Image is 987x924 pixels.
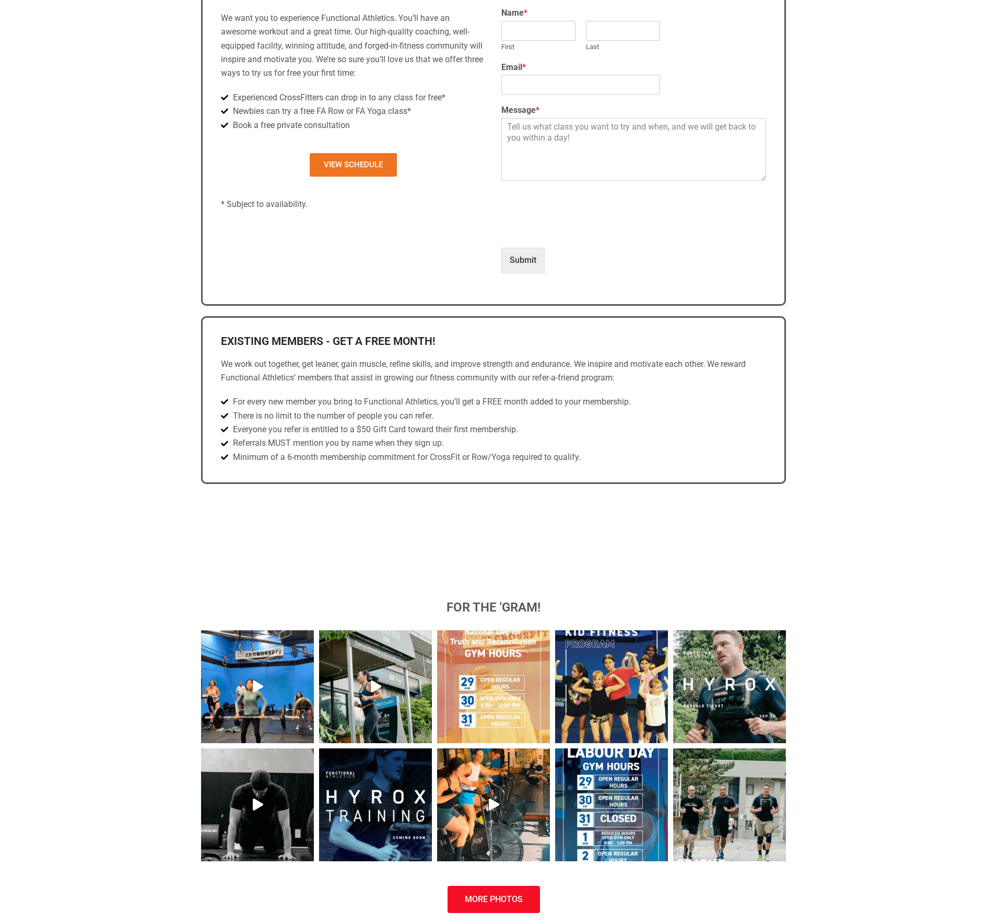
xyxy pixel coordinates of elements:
img: Please be advised of our gym hours for the upcoming week in commemoration of the National Day for... [437,630,550,743]
a: View Schedule [310,153,397,177]
span: More Photos [465,895,523,904]
label: First [501,43,575,52]
span: Minimum of a 6-month membership commitment for CrossFit or Row/Yoga required to qualify. [230,451,581,464]
span: There is no limit to the number of people you can refer. [230,409,433,423]
h5: for the 'gram! [201,601,786,614]
span: For every new member you bring to Functional Athletics, you’ll get a FREE month added to your mem... [230,395,631,409]
span: Everyone you refer is entitled to a $50 Gift Card toward their first membership. [230,423,518,436]
p: * Subject to availability. [221,198,486,211]
span: Experienced CrossFitters can drop in to any class for free* [230,91,445,105]
a: More Photos [448,886,540,913]
h2: Existing Members - Get a Free Month! [221,336,766,347]
img: 🔥 New Member Deal! 🔥 For just $299, get 2 months of unlimited access to test all our workouts and... [201,630,314,743]
img: 🚨 Reminder Functional Fam! 🚨 Don’t miss out—presale ticket registration for HYROX Vancouver is OP... [673,630,786,743]
iframe: reCAPTCHA [501,191,660,270]
a: Play [201,748,314,861]
img: “Push hard, sweat it out, then recharge. Weekend’s for balance—train strong, rest stronger. 💪😌 Jo... [201,748,314,861]
svg: Play [371,680,381,692]
img: 🏁 Something BIG is coming to Functional Athletics. The world’s most exciting fitness race is maki... [319,748,432,861]
img: 𝗙𝘂𝗻𝗰𝘁𝗶𝗼𝗻𝗮𝗹 𝗔𝘁𝗵𝗹𝗲𝘁𝗶𝗰𝘀 𝗶𝘀 𝘁𝗵𝗿𝗶𝗹𝗹𝗲𝗱 𝘁𝗼 𝗹𝗮𝘂𝗻𝗰𝗵 𝗼𝘂𝗿 𝗞𝗶𝗱𝘀 𝗙𝗶𝘁𝗻𝗲𝘀𝘀 𝗣𝗿𝗼𝗴𝗿𝗮𝗺 𝘁𝗵𝗶𝘀 𝗙𝗮𝗹𝗹! 🎉 10 weeks of fun,... [555,630,668,743]
p: We work out together, get leaner, gain muscle, refine skills, and improve strength and endurance.... [221,357,766,385]
img: 𝘽𝙧𝙞𝙣𝙜 𝙖 𝙁𝙧𝙞𝙚𝙣𝙙—𝘽𝙪𝙞𝙡𝙙 𝙩𝙝𝙚 𝙁𝘼 𝘾𝙤𝙢𝙢𝙪𝙣𝙞𝙩𝙮 💪 Refer your 𝗳𝗶𝗿𝘀𝘁 friend and earn 𝟭 𝗙𝗥𝗘𝗘 𝗠𝗢𝗡𝗧𝗛 at FA when ... [673,748,786,861]
img: Move better with coach-led group classes and personal training built on mobility, compound streng... [437,748,550,861]
svg: Play [253,799,263,811]
a: Play [319,630,432,743]
svg: Play [489,799,499,811]
img: 🚣‍♂️ FA Row ! 🚣‍♀️ A high-energy, constantly changing circuit that combines the Concept2 Indoor R... [319,630,432,743]
span: View Schedule [324,161,383,169]
a: Play [437,748,550,861]
img: LABOUR DAY HOURS 🏋️‍♀️ Fri Aug 29 — Regular hours Sat Aug 30 — Regular hours Sun Aug 31 — Closed ... [555,748,668,861]
span: Book a free private consultation [230,119,350,132]
label: Name [501,8,766,19]
button: Submit [501,248,545,273]
label: Message [501,105,766,116]
p: We want you to experience Functional Athletics. You’ll have an awesome workout and a great time. ... [221,11,486,80]
label: Email [501,62,766,73]
label: Last [586,43,660,52]
span: Referrals MUST mention you by name when they sign up. [230,436,444,450]
svg: Play [253,680,263,692]
span: Newbies can try a free FA Row or FA Yoga class* [230,105,411,118]
a: Play [201,630,314,743]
